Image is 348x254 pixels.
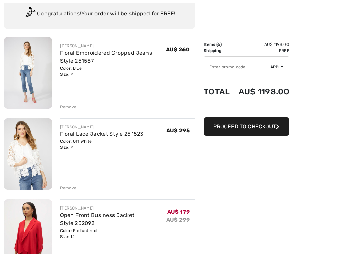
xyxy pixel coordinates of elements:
[60,205,166,211] div: [PERSON_NAME]
[233,48,289,54] td: Free
[4,37,52,109] img: Floral Embroidered Cropped Jeans Style 251587
[60,50,152,64] a: Floral Embroidered Cropped Jeans Style 251587
[60,185,77,191] div: Remove
[60,43,166,49] div: [PERSON_NAME]
[60,65,166,77] div: Color: Blue Size: M
[12,7,187,21] div: Congratulations! Your order will be shipped for FREE!
[60,212,135,226] a: Open Front Business Jacket Style 252092
[204,117,289,136] button: Proceed to Checkout
[233,80,289,103] td: AU$ 1198.00
[166,46,190,53] span: AU$ 260
[166,127,190,134] span: AU$ 295
[60,131,144,137] a: Floral Lace Jacket Style 251523
[217,42,220,47] span: 6
[204,57,270,77] input: Promo code
[166,217,190,223] s: AU$ 299
[23,7,37,21] img: Congratulation2.svg
[60,138,144,150] div: Color: Off White Size: M
[233,41,289,48] td: AU$ 1198.00
[204,103,289,115] iframe: PayPal
[60,228,166,240] div: Color: Radiant red Size: 12
[167,208,190,215] span: AU$ 179
[4,118,52,190] img: Floral Lace Jacket Style 251523
[60,104,77,110] div: Remove
[204,48,233,54] td: Shipping
[270,64,284,70] span: Apply
[204,80,233,103] td: Total
[204,41,233,48] td: Items ( )
[60,124,144,130] div: [PERSON_NAME]
[213,123,276,130] span: Proceed to Checkout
